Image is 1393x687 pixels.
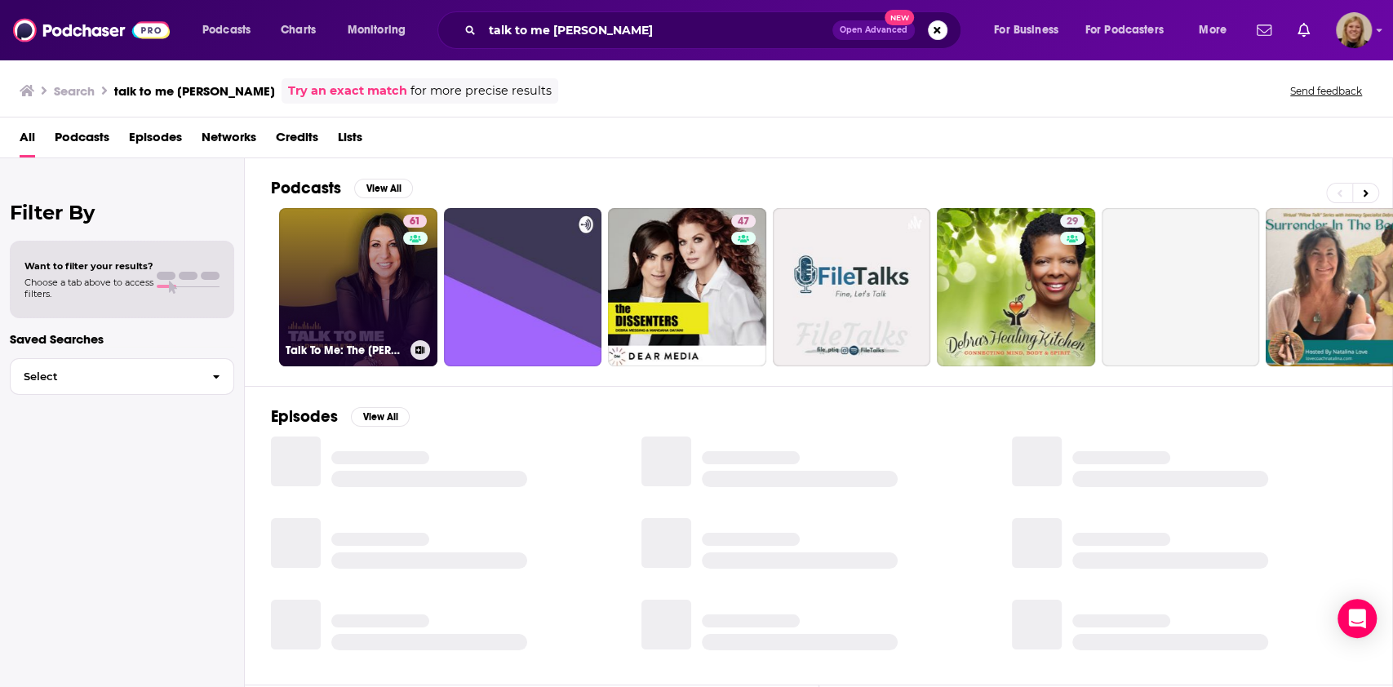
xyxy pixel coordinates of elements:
span: Select [11,371,199,382]
button: Send feedback [1285,84,1367,98]
span: Logged in as avansolkema [1336,12,1372,48]
span: Monitoring [348,19,406,42]
a: Lists [338,124,362,157]
span: Podcasts [202,19,251,42]
a: Try an exact match [288,82,407,100]
button: View All [354,179,413,198]
button: open menu [1187,17,1247,43]
span: 29 [1067,214,1078,230]
span: Open Advanced [840,26,907,34]
span: Want to filter your results? [24,260,153,272]
div: Search podcasts, credits, & more... [453,11,977,49]
a: 61Talk To Me: The [PERSON_NAME] Podcast [279,208,437,366]
span: for more precise results [410,82,552,100]
a: Charts [270,17,326,43]
img: Podchaser - Follow, Share and Rate Podcasts [13,15,170,46]
a: 29 [937,208,1095,366]
a: Podcasts [55,124,109,157]
span: New [885,10,914,25]
h2: Filter By [10,201,234,224]
span: For Business [994,19,1058,42]
span: 47 [738,214,749,230]
p: Saved Searches [10,331,234,347]
h3: Talk To Me: The [PERSON_NAME] Podcast [286,343,404,357]
button: Open AdvancedNew [832,20,915,40]
span: Choose a tab above to access filters. [24,277,153,299]
button: open menu [336,17,427,43]
span: Charts [281,19,316,42]
a: 29 [1060,215,1085,228]
a: Show notifications dropdown [1291,16,1316,44]
button: open menu [1075,17,1187,43]
a: Networks [202,124,256,157]
button: View All [351,407,410,427]
button: open menu [983,17,1079,43]
div: Open Intercom Messenger [1338,599,1377,638]
a: Episodes [129,124,182,157]
button: open menu [191,17,272,43]
h3: talk to me [PERSON_NAME] [114,83,275,99]
a: 61 [403,215,427,228]
button: Show profile menu [1336,12,1372,48]
button: Select [10,358,234,395]
h2: Podcasts [271,178,341,198]
span: 61 [410,214,420,230]
a: 47 [608,208,766,366]
img: User Profile [1336,12,1372,48]
a: All [20,124,35,157]
a: Credits [276,124,318,157]
h3: Search [54,83,95,99]
a: PodcastsView All [271,178,413,198]
a: 47 [731,215,756,228]
h2: Episodes [271,406,338,427]
input: Search podcasts, credits, & more... [482,17,832,43]
span: More [1199,19,1227,42]
span: For Podcasters [1085,19,1164,42]
a: Show notifications dropdown [1250,16,1278,44]
a: EpisodesView All [271,406,410,427]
